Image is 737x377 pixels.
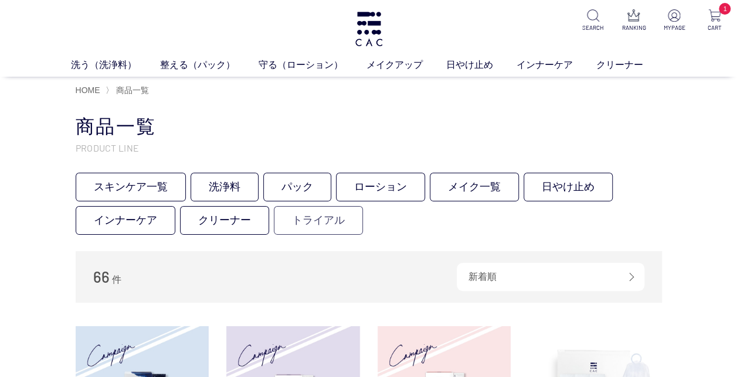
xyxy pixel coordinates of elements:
[191,173,259,201] a: 洗浄料
[457,263,644,291] div: 新着順
[106,85,152,96] li: 〉
[76,206,175,235] a: インナーケア
[702,9,728,32] a: 1 CART
[259,58,366,72] a: 守る（ローション）
[517,58,596,72] a: インナーケア
[336,173,425,201] a: ローション
[116,85,149,95] span: 商品一覧
[661,9,687,32] a: MYPAGE
[596,58,667,72] a: クリーナー
[524,173,613,201] a: 日やけ止め
[430,173,519,201] a: メイク一覧
[580,23,606,32] p: SEARCH
[114,85,149,95] a: 商品一覧
[702,23,728,32] p: CART
[366,58,446,72] a: メイクアップ
[621,23,647,32] p: RANKING
[76,114,662,139] h1: 商品一覧
[274,206,363,235] a: トライアル
[621,9,647,32] a: RANKING
[661,23,687,32] p: MYPAGE
[180,206,269,235] a: クリーナー
[580,9,606,32] a: SEARCH
[446,58,517,72] a: 日やけ止め
[93,268,110,286] span: 66
[76,85,100,95] a: HOME
[263,173,331,201] a: パック
[354,12,384,46] img: logo
[112,275,121,285] span: 件
[160,58,259,72] a: 整える（パック）
[719,3,731,15] span: 1
[76,173,186,201] a: スキンケア一覧
[71,58,160,72] a: 洗う（洗浄料）
[76,142,662,154] p: PRODUCT LINE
